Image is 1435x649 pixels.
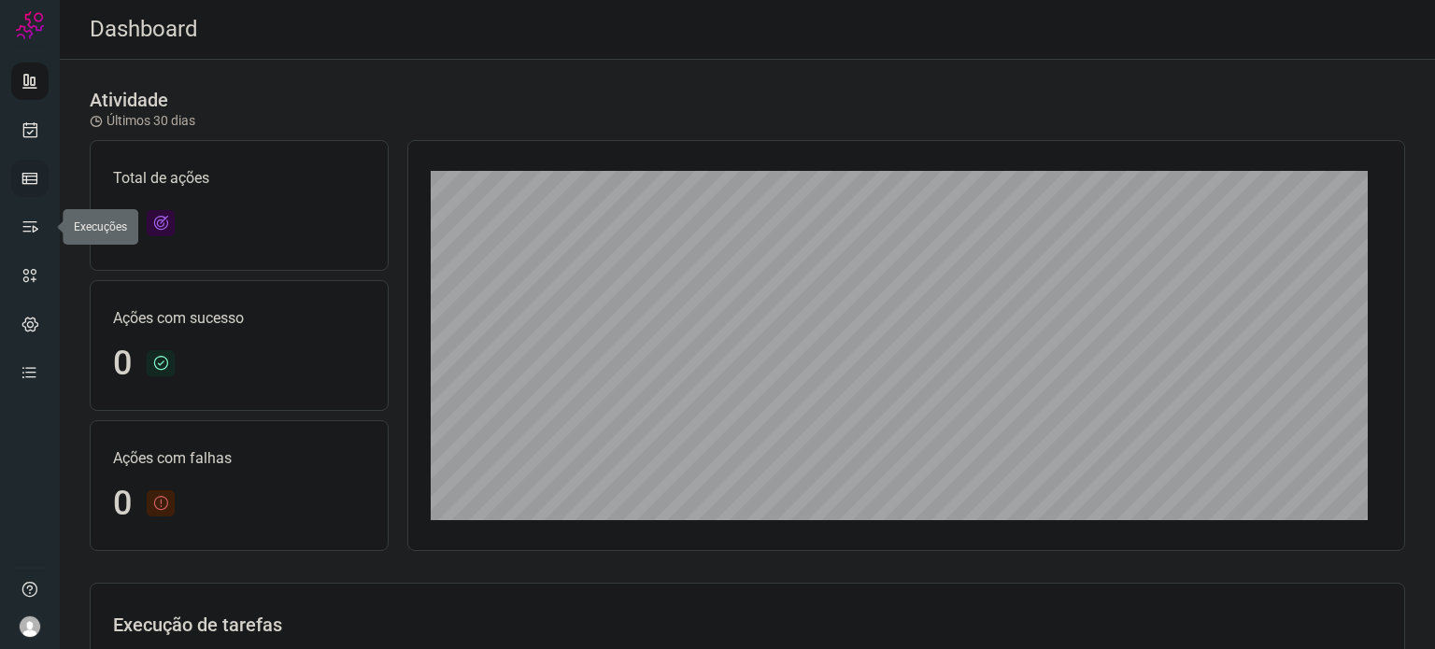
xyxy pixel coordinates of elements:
[16,11,44,39] img: Logo
[113,344,132,384] h1: 0
[113,167,365,190] p: Total de ações
[90,89,168,111] h3: Atividade
[113,307,365,330] p: Ações com sucesso
[19,615,41,638] img: avatar-user-boy.jpg
[113,614,1382,636] h3: Execução de tarefas
[90,111,195,131] p: Últimos 30 dias
[74,220,127,233] span: Execuções
[113,484,132,524] h1: 0
[113,447,365,470] p: Ações com falhas
[113,204,132,244] h1: 0
[90,16,198,43] h2: Dashboard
